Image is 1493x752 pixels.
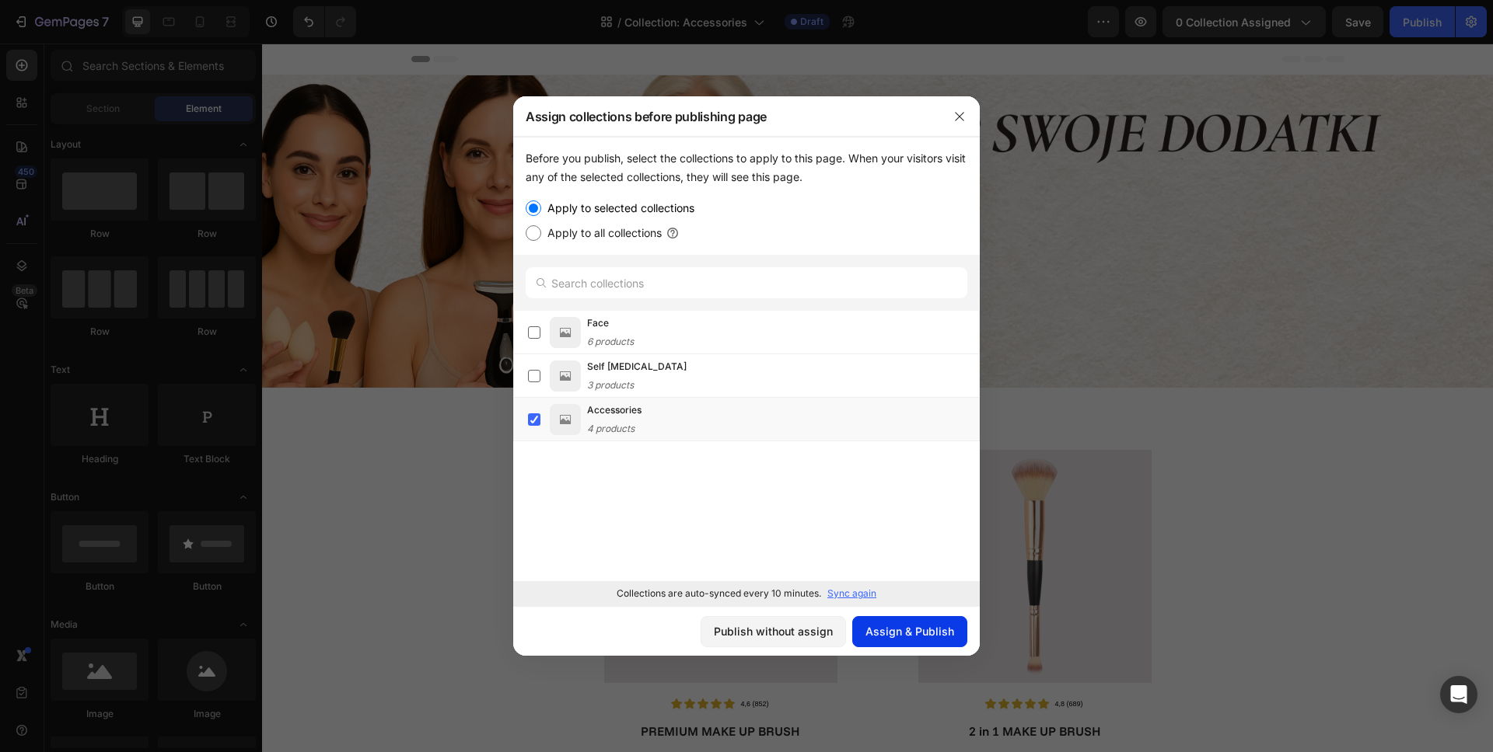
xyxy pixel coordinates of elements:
input: Search collections [526,267,967,298]
img: gempages_540347707940668548-fee4d56e-2064-4b83-b42c-a69013bbf49e.png [342,406,575,639]
button: Publish without assign [701,616,846,647]
div: Assign collections before publishing page [513,96,939,137]
span: 6 products [587,336,634,347]
div: Before you publish, select the collections to apply to this page. When your visitors visit any of... [526,149,967,186]
div: Open Intercom Messenger [1440,676,1477,713]
span: Accessories [587,402,642,418]
div: Assign & Publish [865,623,954,639]
span: Face [587,315,609,331]
span: 4 products [587,423,635,434]
a: PREMIUM MAKE UP BRUSH [305,678,613,698]
p: Collections are auto-synced every 10 minutes. [617,587,821,601]
button: Assign & Publish [852,616,967,647]
label: Apply to selected collections [541,199,694,218]
img: product-img [550,317,581,348]
p: Accessories [603,142,712,170]
img: product-img [550,404,581,435]
label: Apply to all collections [541,224,662,242]
span: 4,8 (689) [792,656,820,664]
a: 2 in 1 MAKE UP BRUSH [619,678,927,698]
span: 3 products [587,379,634,391]
span: 4,6 (852) [478,656,506,664]
img: gempages_540347707940668548-9e69a4e0-17ad-4f41-9d8d-b747a387d3a4.jpg [656,406,890,639]
p: Sync again [827,587,876,601]
span: Self [MEDICAL_DATA] [587,359,687,374]
div: 49,00 zł [619,704,927,723]
a: Home [518,145,570,166]
div: Publish without assign [714,623,833,639]
img: product-img [550,360,581,392]
div: 49,00 zł [305,704,613,723]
